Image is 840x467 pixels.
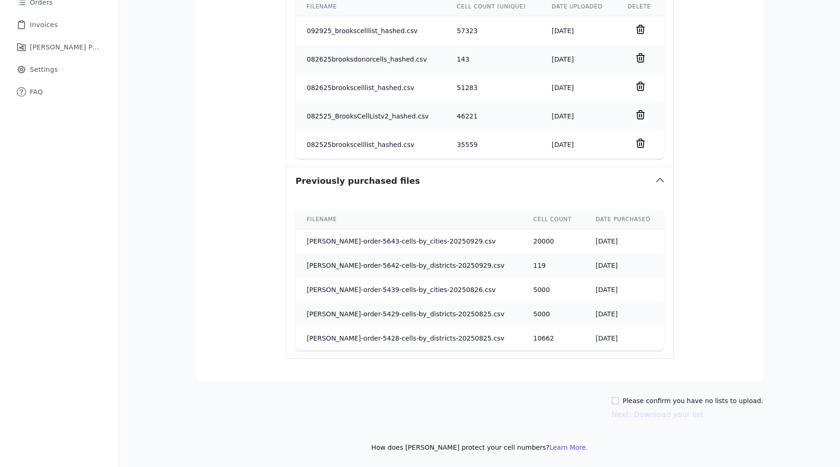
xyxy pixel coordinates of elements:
[522,253,585,278] td: 119
[296,229,522,254] td: [PERSON_NAME]-order-5643-cells-by_cities-20250929.csv
[7,82,111,102] a: FAQ
[550,443,588,452] button: Learn More.
[541,102,617,130] td: [DATE]
[296,130,446,159] td: 082525brookscelllist_hashed.csv
[7,37,111,57] a: [PERSON_NAME] Performance
[296,16,446,45] td: 092925_brookscelllist_hashed.csv
[30,87,43,97] span: FAQ
[585,253,664,278] td: [DATE]
[296,253,522,278] td: [PERSON_NAME]-order-5642-cells-by_districts-20250929.csv
[286,167,673,195] button: Previously purchased files
[296,210,522,229] th: Filename
[522,210,585,229] th: Cell count
[296,326,522,350] td: [PERSON_NAME]-order-5428-cells-by_districts-20250825.csv
[296,45,446,73] td: 082625brooksdonorcells_hashed.csv
[296,278,522,302] td: [PERSON_NAME]-order-5439-cells-by_cities-20250826.csv
[541,73,617,102] td: [DATE]
[541,16,617,45] td: [DATE]
[7,14,111,35] a: Invoices
[446,73,541,102] td: 51283
[196,443,763,452] p: How does [PERSON_NAME] protect your cell numbers?
[296,174,420,188] h3: Previously purchased files
[30,20,58,29] span: Invoices
[30,65,58,74] span: Settings
[522,326,585,350] td: 10662
[446,102,541,130] td: 46221
[296,302,522,326] td: [PERSON_NAME]-order-5429-cells-by_districts-20250825.csv
[7,59,111,80] a: Settings
[30,42,100,52] span: [PERSON_NAME] Performance
[585,302,664,326] td: [DATE]
[612,409,703,420] button: Next: Download your list
[585,278,664,302] td: [DATE]
[522,278,585,302] td: 5000
[541,130,617,159] td: [DATE]
[585,229,664,254] td: [DATE]
[585,210,664,229] th: Date purchased
[522,229,585,254] td: 20000
[623,396,763,405] label: Please confirm you have no lists to upload.
[296,73,446,102] td: 082625brookscelllist_hashed.csv
[446,45,541,73] td: 143
[522,302,585,326] td: 5000
[446,130,541,159] td: 35559
[585,326,664,350] td: [DATE]
[296,102,446,130] td: 082525_BrooksCellListv2_hashed.csv
[446,16,541,45] td: 57323
[541,45,617,73] td: [DATE]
